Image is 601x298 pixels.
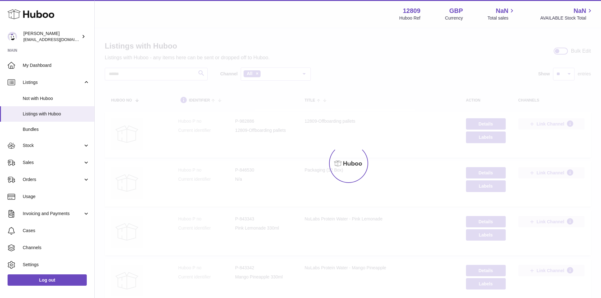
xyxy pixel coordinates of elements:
[8,32,17,41] img: internalAdmin-12809@internal.huboo.com
[23,228,90,234] span: Cases
[445,15,463,21] div: Currency
[399,15,421,21] div: Huboo Ref
[23,126,90,132] span: Bundles
[23,37,93,42] span: [EMAIL_ADDRESS][DOMAIN_NAME]
[23,143,83,149] span: Stock
[23,177,83,183] span: Orders
[23,111,90,117] span: Listings with Huboo
[487,15,516,21] span: Total sales
[496,7,508,15] span: NaN
[23,31,80,43] div: [PERSON_NAME]
[23,96,90,102] span: Not with Huboo
[23,160,83,166] span: Sales
[8,274,87,286] a: Log out
[23,194,90,200] span: Usage
[449,7,463,15] strong: GBP
[540,15,593,21] span: AVAILABLE Stock Total
[403,7,421,15] strong: 12809
[23,211,83,217] span: Invoicing and Payments
[23,79,83,85] span: Listings
[574,7,586,15] span: NaN
[23,62,90,68] span: My Dashboard
[23,245,90,251] span: Channels
[23,262,90,268] span: Settings
[540,7,593,21] a: NaN AVAILABLE Stock Total
[487,7,516,21] a: NaN Total sales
